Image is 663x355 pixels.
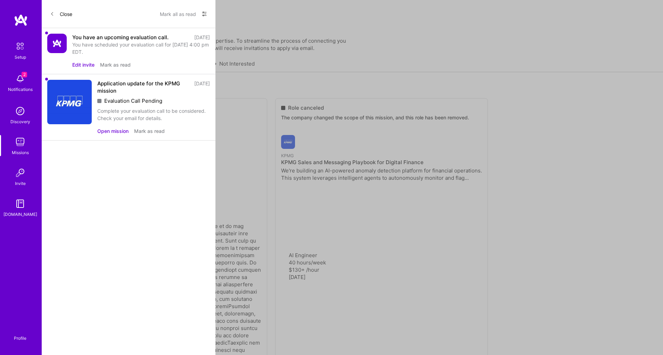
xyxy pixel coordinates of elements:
div: Application update for the KPMG mission [97,80,190,94]
img: guide book [13,197,27,211]
button: Open mission [97,127,129,135]
div: Missions [12,149,29,156]
button: Mark as read [134,127,165,135]
img: teamwork [13,135,27,149]
button: Close [50,8,72,19]
div: Invite [15,180,26,187]
img: bell [13,72,27,86]
div: You have an upcoming evaluation call. [72,34,169,41]
img: Company Logo [47,34,67,53]
button: Mark all as read [160,8,196,19]
div: Profile [14,335,26,341]
div: [DATE] [194,80,210,94]
img: Company Logo [47,80,92,124]
div: Discovery [10,118,30,125]
button: Edit invite [72,61,95,68]
img: discovery [13,104,27,118]
div: Complete your evaluation call to be considered. Check your email for details. [97,107,210,122]
div: [DATE] [194,34,210,41]
img: Invite [13,166,27,180]
div: Notifications [8,86,33,93]
img: setup [13,39,27,53]
img: logo [14,14,28,26]
button: Mark as read [100,61,131,68]
div: Setup [15,53,26,61]
div: [DOMAIN_NAME] [3,211,37,218]
a: Profile [11,327,29,341]
span: 2 [22,72,27,77]
div: Evaluation Call Pending [97,97,210,104]
div: You have scheduled your evaluation call for [DATE] 4:00 pm EDT. [72,41,210,56]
